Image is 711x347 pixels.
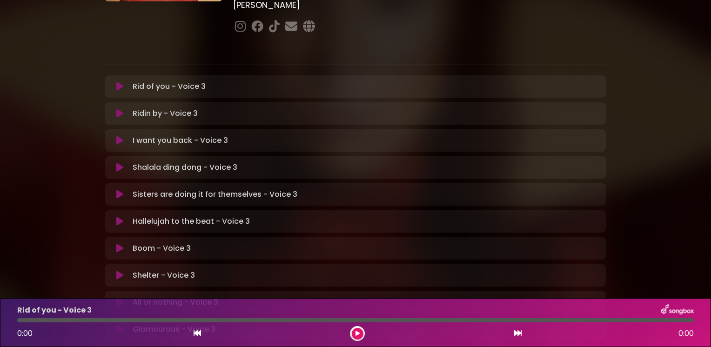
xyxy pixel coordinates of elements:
p: All or nothing - Voice 3 [133,297,218,308]
p: Ridin by - Voice 3 [133,108,198,119]
p: Boom - Voice 3 [133,243,191,254]
p: Hallelujah to the beat - Voice 3 [133,216,250,227]
p: Sisters are doing it for themselves - Voice 3 [133,189,297,200]
p: Rid of you - Voice 3 [17,305,92,316]
p: Shelter - Voice 3 [133,270,195,281]
p: I want you back - Voice 3 [133,135,228,146]
p: Shalala ding dong - Voice 3 [133,162,237,173]
p: Rid of you - Voice 3 [133,81,206,92]
span: 0:00 [17,328,33,339]
span: 0:00 [678,328,694,339]
img: songbox-logo-white.png [661,304,694,316]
